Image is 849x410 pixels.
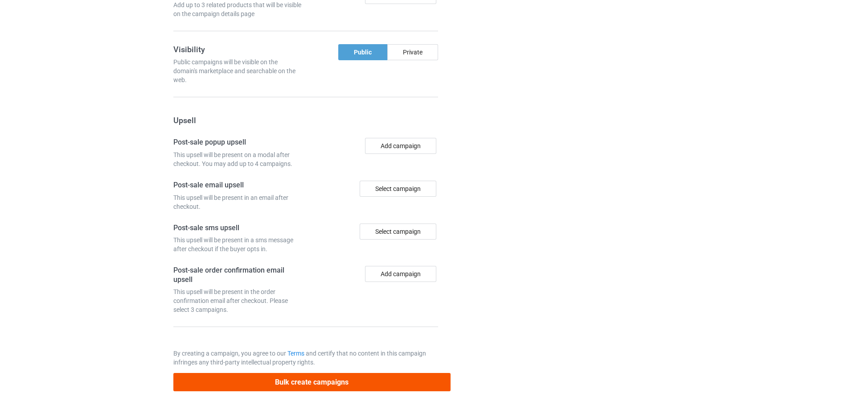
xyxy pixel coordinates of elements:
[173,181,303,190] h4: Post-sale email upsell
[173,236,303,253] div: This upsell will be present in a sms message after checkout if the buyer opts in.
[173,150,303,168] div: This upsell will be present on a modal after checkout. You may add up to 4 campaigns.
[365,138,436,154] button: Add campaign
[173,373,451,391] button: Bulk create campaigns
[173,58,303,84] div: Public campaigns will be visible on the domain's marketplace and searchable on the web.
[338,44,387,60] div: Public
[173,266,303,284] h4: Post-sale order confirmation email upsell
[173,224,303,233] h4: Post-sale sms upsell
[365,266,436,282] button: Add campaign
[173,287,303,314] div: This upsell will be present in the order confirmation email after checkout. Please select 3 campa...
[173,115,438,125] h3: Upsell
[173,349,438,367] p: By creating a campaign, you agree to our and certify that no content in this campaign infringes a...
[173,193,303,211] div: This upsell will be present in an email after checkout.
[287,350,304,357] a: Terms
[360,224,436,240] div: Select campaign
[173,138,303,147] h4: Post-sale popup upsell
[173,0,303,18] div: Add up to 3 related products that will be visible on the campaign details page
[387,44,438,60] div: Private
[360,181,436,197] div: Select campaign
[173,44,303,54] h3: Visibility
